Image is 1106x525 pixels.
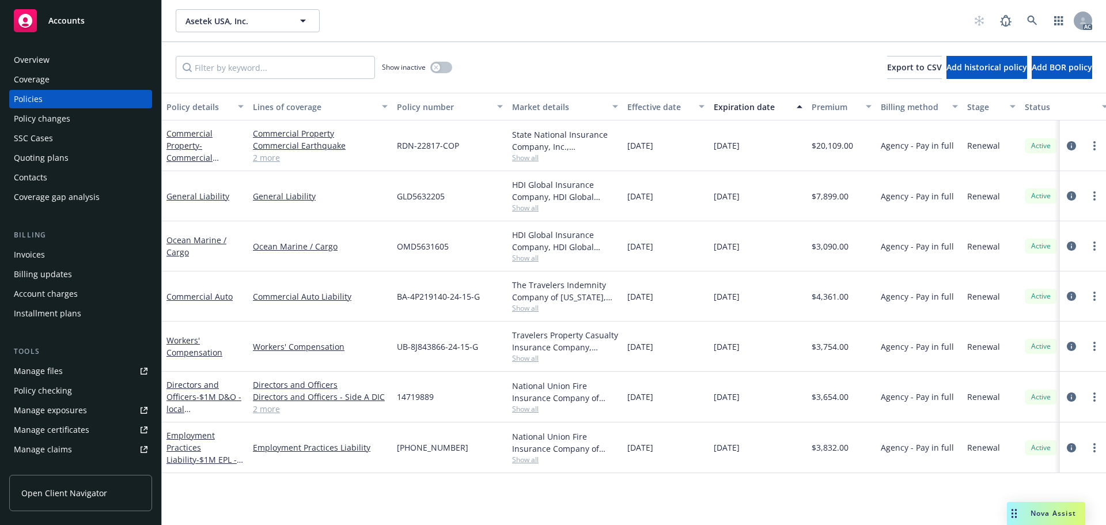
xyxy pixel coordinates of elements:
span: Agency - Pay in full [881,240,954,252]
div: Lines of coverage [253,101,375,113]
a: Report a Bug [994,9,1017,32]
span: Add BOR policy [1032,62,1092,73]
button: Policy number [392,93,507,120]
a: SSC Cases [9,129,152,148]
div: Overview [14,51,50,69]
a: Switch app [1047,9,1070,32]
div: Policy changes [14,109,70,128]
span: [DATE] [714,240,740,252]
span: Show all [512,203,618,213]
a: Commercial Earthquake [253,139,388,152]
span: Renewal [967,139,1000,152]
a: Account charges [9,285,152,303]
a: Quoting plans [9,149,152,167]
button: Effective date [623,93,709,120]
a: more [1088,139,1101,153]
span: Renewal [967,391,1000,403]
button: Asetek USA, Inc. [176,9,320,32]
span: - $1M D&O - local [PERSON_NAME] [166,391,241,426]
div: Manage files [14,362,63,380]
a: circleInformation [1065,390,1078,404]
a: Coverage [9,70,152,89]
div: Manage claims [14,440,72,459]
span: Show all [512,353,618,363]
div: Expiration date [714,101,790,113]
a: Policy changes [9,109,152,128]
a: Manage BORs [9,460,152,478]
button: Billing method [876,93,963,120]
a: more [1088,239,1101,253]
div: Premium [812,101,859,113]
div: Policy details [166,101,231,113]
span: Active [1029,392,1052,402]
a: Manage exposures [9,401,152,420]
div: Billing [9,229,152,241]
span: Show inactive [382,62,426,72]
div: Drag to move [1007,502,1021,525]
a: circleInformation [1065,289,1078,303]
button: Lines of coverage [248,93,392,120]
span: Renewal [967,441,1000,454]
span: Export to CSV [887,62,942,73]
a: Workers' Compensation [253,341,388,353]
input: Filter by keyword... [176,56,375,79]
span: $20,109.00 [812,139,853,152]
a: Manage claims [9,440,152,459]
span: Renewal [967,190,1000,202]
a: circleInformation [1065,189,1078,203]
div: Manage BORs [14,460,68,478]
button: Add historical policy [946,56,1027,79]
a: Installment plans [9,304,152,323]
span: Agency - Pay in full [881,190,954,202]
span: Active [1029,241,1052,251]
div: Account charges [14,285,78,303]
a: circleInformation [1065,239,1078,253]
div: SSC Cases [14,129,53,148]
a: Directors and Officers - Side A DIC [253,391,388,403]
span: $3,832.00 [812,441,849,454]
div: Status [1025,101,1095,113]
a: Overview [9,51,152,69]
span: Renewal [967,341,1000,353]
a: circleInformation [1065,441,1078,455]
span: [DATE] [627,290,653,303]
div: Tools [9,346,152,357]
a: Accounts [9,5,152,37]
div: Billing updates [14,265,72,284]
a: Commercial Auto [166,291,233,302]
div: Invoices [14,245,45,264]
span: RDN-22817-COP [397,139,459,152]
span: GLD5632205 [397,190,445,202]
a: more [1088,339,1101,353]
a: more [1088,441,1101,455]
a: Search [1021,9,1044,32]
a: Policies [9,90,152,108]
div: Quoting plans [14,149,69,167]
div: Contacts [14,168,47,187]
span: $4,361.00 [812,290,849,303]
a: more [1088,189,1101,203]
span: [DATE] [627,190,653,202]
span: Add historical policy [946,62,1027,73]
span: [DATE] [627,441,653,454]
span: Show all [512,404,618,414]
span: OMD5631605 [397,240,449,252]
a: Commercial Property [166,128,213,175]
div: Policies [14,90,43,108]
span: [DATE] [714,391,740,403]
span: [DATE] [627,240,653,252]
a: Employment Practices Liability [253,441,388,454]
span: Show all [512,153,618,163]
button: Stage [963,93,1020,120]
a: Directors and Officers [166,379,241,426]
button: Market details [507,93,623,120]
span: Active [1029,291,1052,301]
span: - $1M EPL - local [PERSON_NAME] [166,454,243,489]
a: Ocean Marine / Cargo [253,240,388,252]
span: Renewal [967,290,1000,303]
div: State National Insurance Company, Inc., [PERSON_NAME] Insurance, Royal & SunAlliance Insurance Ag... [512,129,618,153]
a: more [1088,390,1101,404]
div: Market details [512,101,605,113]
a: 2 more [253,403,388,415]
span: Active [1029,443,1052,453]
